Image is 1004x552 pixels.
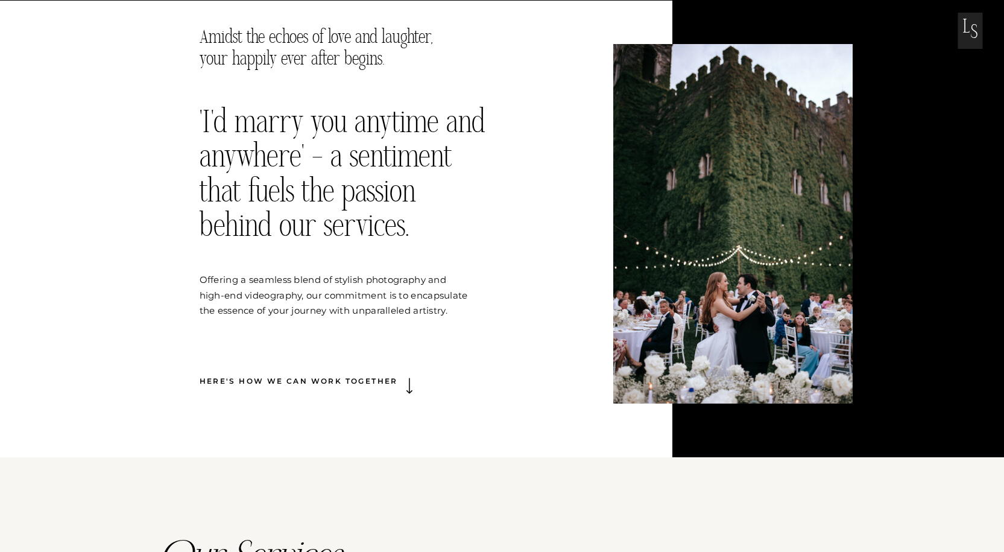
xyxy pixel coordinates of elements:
[200,107,488,244] h2: 'I'd marry you anytime and anywhere' – a sentiment that fuels the passion behind our services.
[200,376,416,386] p: Here's how we can work together
[200,28,445,97] a: Amidst the echoes of love and laughter, your happily ever after begins.
[955,20,979,49] p: L
[200,272,469,337] p: Offering a seamless blend of stylish photography and high-end videography, our commitment is to e...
